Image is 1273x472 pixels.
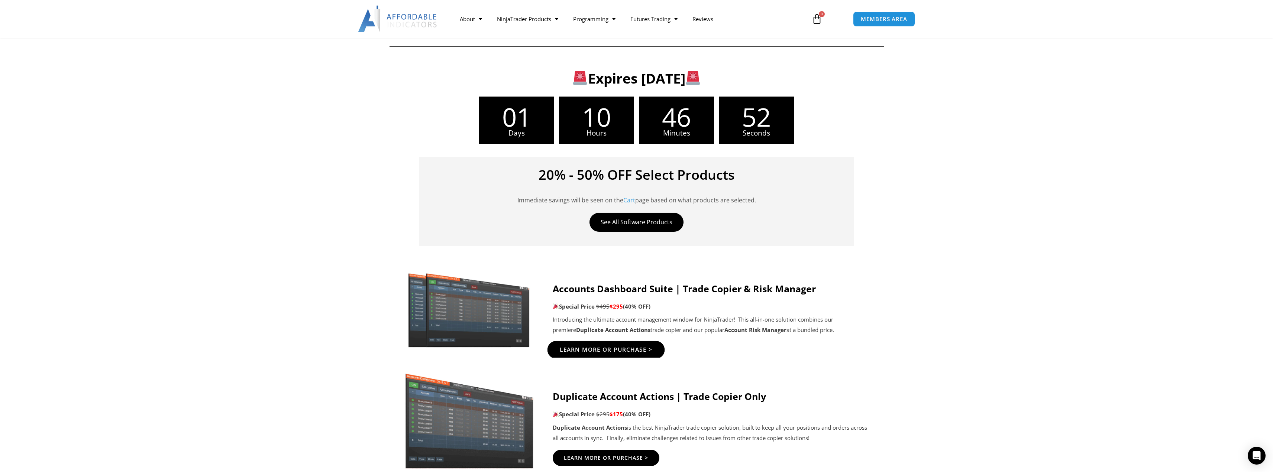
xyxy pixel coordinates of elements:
[553,423,869,443] p: is the best NinjaTrader trade copier solution, built to keep all your positions and orders across...
[596,303,610,310] span: $495
[553,391,869,402] h4: Duplicate Account Actions | Trade Copier Only
[452,10,803,27] nav: Menu
[861,16,907,22] span: MEMBERS AREA
[553,282,816,295] strong: Accounts Dashboard Suite | Trade Copier & Risk Manager
[404,365,534,469] img: Screenshot 2024-08-26 15414455555 | Affordable Indicators – NinjaTrader
[553,450,659,466] a: Learn More Or Purchase >
[564,455,648,460] span: Learn More Or Purchase >
[452,10,490,27] a: About
[479,104,554,130] span: 01
[553,315,869,335] p: Introducing the ultimate account management window for NinjaTrader! This all-in-one solution comb...
[686,71,700,85] img: 🚨
[719,130,794,137] span: Seconds
[559,130,634,137] span: Hours
[610,303,623,310] span: $295
[547,341,665,359] a: Learn More Or Purchase >
[404,270,534,349] img: Screenshot 2024-11-20 151221 | Affordable Indicators – NinjaTrader
[566,10,623,27] a: Programming
[430,168,843,182] h4: 20% - 50% OFF Select Products
[479,130,554,137] span: Days
[623,410,650,418] b: (40% OFF)
[639,130,714,137] span: Minutes
[623,10,685,27] a: Futures Trading
[853,12,915,27] a: MEMBERS AREA
[623,196,635,204] a: Cart
[685,10,721,27] a: Reviews
[1248,447,1266,465] div: Open Intercom Messenger
[553,303,559,309] img: 🎉
[553,303,595,310] strong: Special Price
[430,185,843,205] p: Immediate savings will be seen on the page based on what products are selected.
[401,69,872,87] h3: Expires [DATE]
[553,424,627,431] strong: Duplicate Account Actions
[819,11,825,17] span: 0
[639,104,714,130] span: 46
[719,104,794,130] span: 52
[358,6,438,32] img: LogoAI | Affordable Indicators – NinjaTrader
[610,410,623,418] span: $175
[559,347,652,353] span: Learn More Or Purchase >
[553,411,559,417] img: 🎉
[573,71,587,85] img: 🚨
[801,8,833,30] a: 0
[576,326,650,333] strong: Duplicate Account Actions
[623,303,650,310] b: (40% OFF)
[490,10,566,27] a: NinjaTrader Products
[589,213,684,232] a: See All Software Products
[724,326,786,333] strong: Account Risk Manager
[596,410,610,418] span: $295
[553,410,595,418] strong: Special Price
[559,104,634,130] span: 10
